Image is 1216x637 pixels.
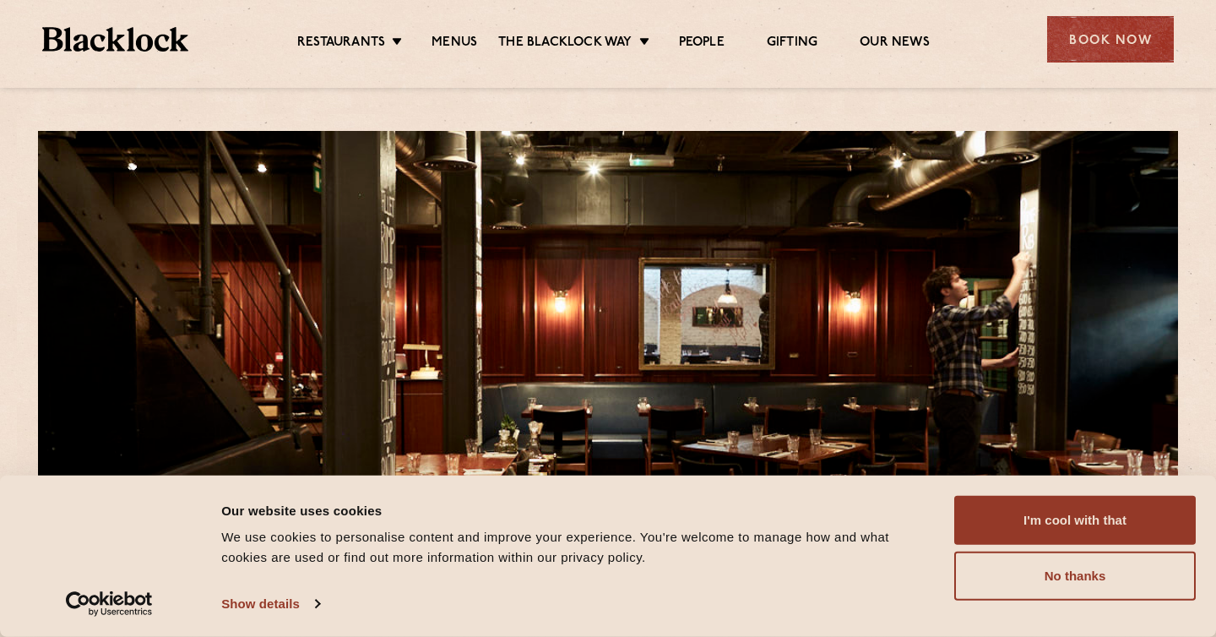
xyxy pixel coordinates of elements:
[35,591,183,617] a: Usercentrics Cookiebot - opens in a new window
[954,496,1196,545] button: I'm cool with that
[679,35,725,53] a: People
[860,35,930,53] a: Our News
[498,35,632,53] a: The Blacklock Way
[432,35,477,53] a: Menus
[767,35,817,53] a: Gifting
[221,527,935,568] div: We use cookies to personalise content and improve your experience. You're welcome to manage how a...
[297,35,385,53] a: Restaurants
[1047,16,1174,63] div: Book Now
[221,591,319,617] a: Show details
[42,27,188,52] img: BL_Textured_Logo-footer-cropped.svg
[954,552,1196,601] button: No thanks
[221,500,935,520] div: Our website uses cookies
